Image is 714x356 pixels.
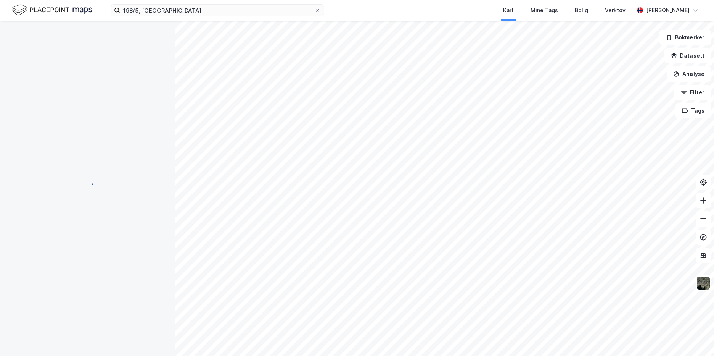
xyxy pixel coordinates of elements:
[605,6,626,15] div: Verktøy
[503,6,514,15] div: Kart
[667,66,711,82] button: Analyse
[575,6,588,15] div: Bolig
[659,30,711,45] button: Bokmerker
[531,6,558,15] div: Mine Tags
[696,276,711,290] img: 9k=
[646,6,690,15] div: [PERSON_NAME]
[676,319,714,356] div: Kontrollprogram for chat
[664,48,711,63] button: Datasett
[674,85,711,100] button: Filter
[676,319,714,356] iframe: Chat Widget
[675,103,711,118] button: Tags
[12,3,92,17] img: logo.f888ab2527a4732fd821a326f86c7f29.svg
[120,5,315,16] input: Søk på adresse, matrikkel, gårdeiere, leietakere eller personer
[82,178,94,190] img: spinner.a6d8c91a73a9ac5275cf975e30b51cfb.svg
